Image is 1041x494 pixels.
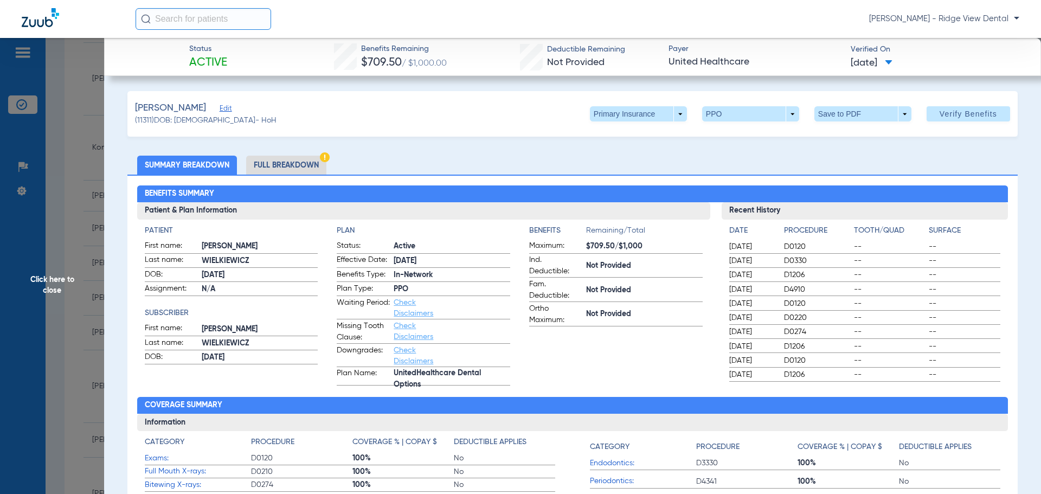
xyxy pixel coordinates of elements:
[869,14,1019,24] span: [PERSON_NAME] - Ridge View Dental
[586,225,703,240] span: Remaining/Total
[361,57,402,68] span: $709.50
[135,101,206,115] span: [PERSON_NAME]
[729,270,775,280] span: [DATE]
[337,368,390,385] span: Plan Name:
[394,255,510,267] span: [DATE]
[851,56,892,70] span: [DATE]
[940,110,997,118] span: Verify Benefits
[320,152,330,162] img: Hazard
[141,14,151,24] img: Search Icon
[251,437,294,448] h4: Procedure
[798,476,899,487] span: 100%
[729,369,775,380] span: [DATE]
[145,323,198,336] span: First name:
[202,338,318,349] span: WIELKIEWICZ
[929,326,1000,337] span: --
[202,255,318,267] span: WIELKIEWICZ
[337,225,510,236] h4: Plan
[669,55,841,69] span: United Healthcare
[529,254,582,277] span: Ind. Deductible:
[854,225,926,236] h4: Tooth/Quad
[394,374,510,385] span: UnitedHealthcare Dental Options
[337,297,390,319] span: Waiting Period:
[987,442,1041,494] div: Chat Widget
[145,225,318,236] h4: Patient
[784,326,850,337] span: D0274
[145,240,198,253] span: First name:
[784,225,850,240] app-breakdown-title: Procedure
[929,312,1000,323] span: --
[590,437,696,457] app-breakdown-title: Category
[145,283,198,296] span: Assignment:
[696,476,798,487] span: D4341
[899,476,1000,487] span: No
[394,347,433,365] a: Check Disclaimers
[529,225,586,240] app-breakdown-title: Benefits
[352,466,454,477] span: 100%
[394,322,433,341] a: Check Disclaimers
[337,240,390,253] span: Status:
[137,414,1008,431] h3: Information
[854,241,926,252] span: --
[202,324,318,335] span: [PERSON_NAME]
[814,106,911,121] button: Save to PDF
[696,437,798,457] app-breakdown-title: Procedure
[784,355,850,366] span: D0120
[547,57,605,67] span: Not Provided
[798,441,882,453] h4: Coverage % | Copay $
[337,283,390,296] span: Plan Type:
[586,241,703,252] span: $709.50/$1,000
[929,225,1000,240] app-breakdown-title: Surface
[145,437,184,448] h4: Category
[529,225,586,236] h4: Benefits
[729,326,775,337] span: [DATE]
[454,466,555,477] span: No
[246,156,326,175] li: Full Breakdown
[854,270,926,280] span: --
[352,437,437,448] h4: Coverage % | Copay $
[929,255,1000,266] span: --
[251,437,352,452] app-breakdown-title: Procedure
[352,479,454,490] span: 100%
[784,241,850,252] span: D0120
[394,241,510,252] span: Active
[586,285,703,296] span: Not Provided
[929,341,1000,352] span: --
[394,284,510,295] span: PPO
[202,241,318,252] span: [PERSON_NAME]
[337,320,390,343] span: Missing Tooth Clause:
[220,105,229,115] span: Edit
[784,341,850,352] span: D1206
[137,202,710,220] h3: Patient & Plan Information
[851,44,1024,55] span: Verified On
[784,255,850,266] span: D0330
[189,43,227,55] span: Status
[454,437,555,452] app-breakdown-title: Deductible Applies
[590,106,687,121] button: Primary Insurance
[784,270,850,280] span: D1206
[137,185,1008,203] h2: Benefits Summary
[722,202,1008,220] h3: Recent History
[590,458,696,469] span: Endodontics:
[729,312,775,323] span: [DATE]
[929,284,1000,295] span: --
[798,458,899,469] span: 100%
[586,260,703,272] span: Not Provided
[361,43,447,55] span: Benefits Remaining
[784,312,850,323] span: D0220
[352,453,454,464] span: 100%
[547,44,625,55] span: Deductible Remaining
[251,479,352,490] span: D0274
[454,479,555,490] span: No
[145,351,198,364] span: DOB:
[929,355,1000,366] span: --
[145,437,251,452] app-breakdown-title: Category
[394,299,433,317] a: Check Disclaimers
[696,441,740,453] h4: Procedure
[929,270,1000,280] span: --
[145,254,198,267] span: Last name:
[145,337,198,350] span: Last name:
[394,270,510,281] span: In-Network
